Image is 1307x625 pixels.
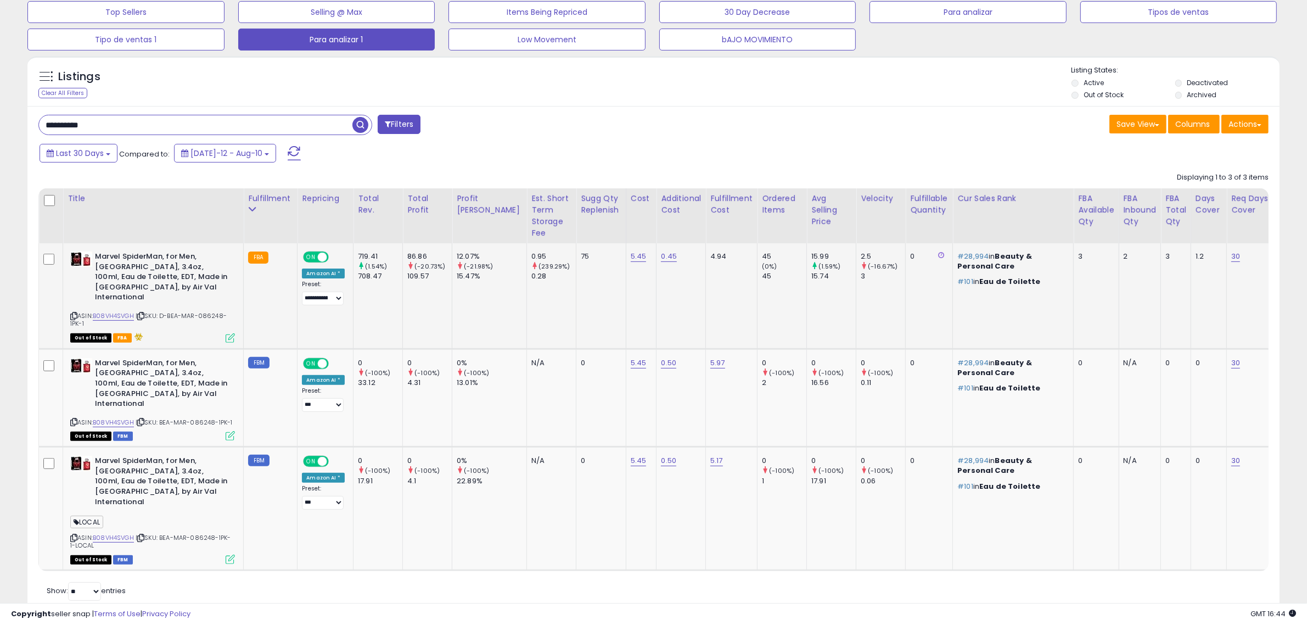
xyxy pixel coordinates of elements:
[1187,90,1217,99] label: Archived
[957,276,973,287] span: #101
[531,456,568,466] div: N/A
[631,251,647,262] a: 5.45
[448,29,646,51] button: Low Movement
[659,1,856,23] button: 30 Day Decrease
[1196,358,1218,368] div: 0
[1165,358,1182,368] div: 0
[910,358,944,368] div: 0
[868,369,893,377] small: (-100%)
[136,418,233,427] span: | SKU: BEA-MAR-086248-1PK-1
[979,383,1040,393] span: Eau de Toilette
[861,358,905,368] div: 0
[464,262,493,271] small: (-21.98%)
[811,358,856,368] div: 0
[861,476,905,486] div: 0.06
[957,455,989,466] span: #28,994
[407,252,452,261] div: 86.86
[1165,193,1186,227] div: FBA Total Qty
[861,193,901,204] div: Velocity
[304,359,318,368] span: ON
[710,193,753,216] div: Fulfillment Cost
[70,533,231,550] span: | SKU: BEA-MAR-086248-1PK-1-LOCAL
[769,369,794,377] small: (-100%)
[407,456,452,466] div: 0
[38,88,87,98] div: Clear All Filters
[762,378,806,388] div: 2
[327,359,345,368] span: OFF
[581,193,621,216] div: Sugg Qty Replenish
[70,456,92,471] img: 41pFCEa8coL._SL40_.jpg
[957,252,1065,271] p: in
[407,193,447,216] div: Total Profit
[1078,358,1110,368] div: 0
[457,476,526,486] div: 22.89%
[238,29,435,51] button: Para analizar 1
[531,271,576,281] div: 0.28
[95,358,228,412] b: Marvel SpiderMan, for Men, [GEOGRAPHIC_DATA], 3.4oz, 100ml, Eau de Toilette, EDT, Made in [GEOGRA...
[762,476,806,486] div: 1
[190,148,262,159] span: [DATE]-12 - Aug-10
[1177,172,1269,183] div: Displaying 1 to 3 of 3 items
[238,1,435,23] button: Selling @ Max
[957,358,1065,378] p: in
[358,456,402,466] div: 0
[302,375,345,385] div: Amazon AI *
[365,262,387,271] small: (1.54%)
[762,262,777,271] small: (0%)
[414,466,440,475] small: (-100%)
[811,271,856,281] div: 15.74
[861,378,905,388] div: 0.11
[119,149,170,159] span: Compared to:
[957,383,1065,393] p: in
[769,466,794,475] small: (-100%)
[1078,252,1110,261] div: 3
[576,188,626,243] th: Please note that this number is a calculation based on your required days of coverage and your ve...
[457,378,526,388] div: 13.01%
[70,516,103,528] span: LOCAL
[70,252,235,342] div: ASIN:
[358,358,402,368] div: 0
[818,466,844,475] small: (-100%)
[414,369,440,377] small: (-100%)
[661,193,701,216] div: Additional Cost
[457,193,522,216] div: Profit [PERSON_NAME]
[1080,1,1277,23] button: Tipos de ventas
[358,476,402,486] div: 17.91
[811,456,856,466] div: 0
[1231,358,1240,369] a: 30
[581,456,618,466] div: 0
[811,252,856,261] div: 15.99
[531,358,568,368] div: N/A
[70,432,111,441] span: All listings that are currently out of stock and unavailable for purchase on Amazon
[358,378,402,388] div: 33.12
[302,281,345,305] div: Preset:
[407,271,452,281] div: 109.57
[581,358,618,368] div: 0
[659,29,856,51] button: bAJO MOVIMIENTO
[1072,65,1280,76] p: Listing States:
[531,193,571,239] div: Est. Short Term Storage Fee
[957,251,989,261] span: #28,994
[407,358,452,368] div: 0
[27,29,225,51] button: Tipo de ventas 1
[957,358,1032,378] span: Beauty & Personal Care
[1078,456,1110,466] div: 0
[358,252,402,261] div: 719.41
[1165,252,1182,261] div: 3
[957,277,1065,287] p: in
[358,271,402,281] div: 708.47
[762,252,806,261] div: 45
[1124,456,1153,466] div: N/A
[302,269,345,278] div: Amazon AI *
[1124,252,1153,261] div: 2
[58,69,100,85] h5: Listings
[113,333,132,343] span: FBA
[407,378,452,388] div: 4.31
[304,253,318,262] span: ON
[302,473,345,483] div: Amazon AI *
[957,456,1065,476] p: in
[1187,78,1229,87] label: Deactivated
[957,482,1065,492] p: in
[1168,115,1220,133] button: Columns
[70,358,235,439] div: ASIN:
